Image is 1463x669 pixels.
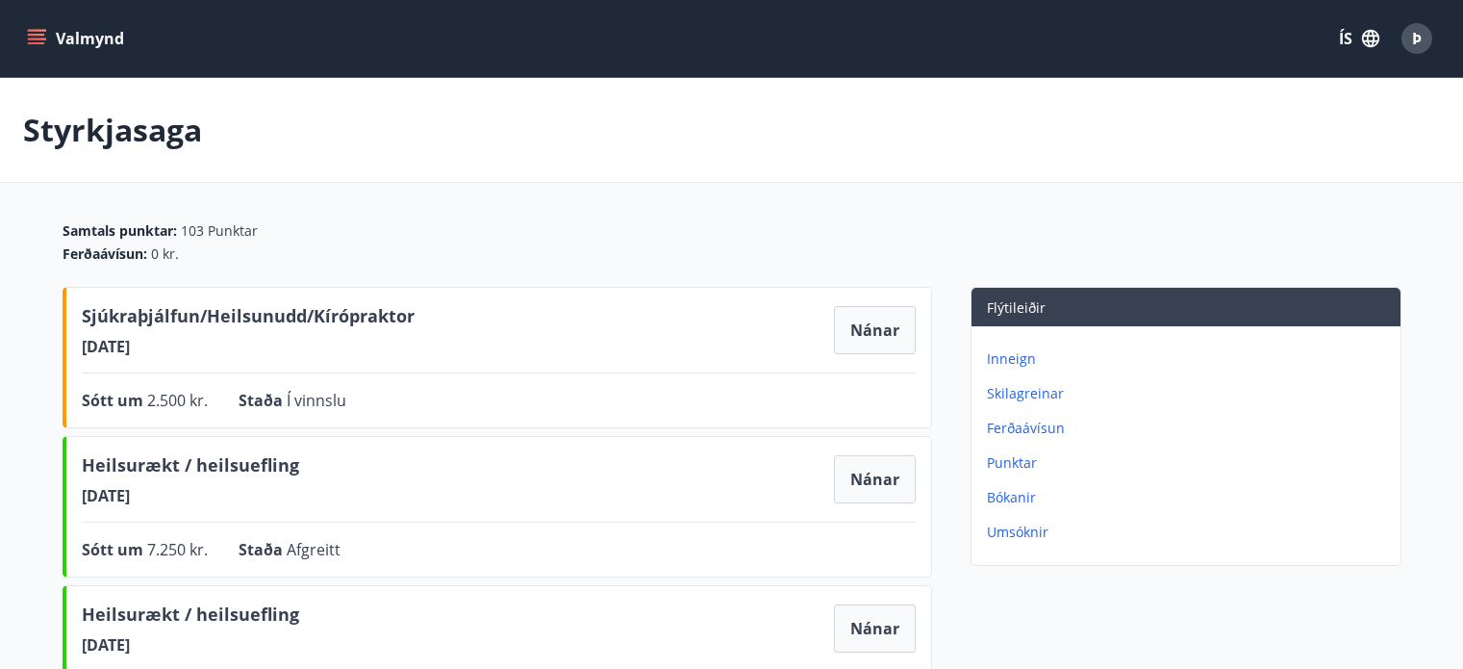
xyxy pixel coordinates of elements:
span: Ferðaávísun : [63,244,147,264]
p: Skilagreinar [987,384,1393,403]
span: Flýtileiðir [987,298,1046,317]
p: Punktar [987,453,1393,473]
button: Nánar [834,455,916,503]
span: [DATE] [82,634,299,656]
p: Inneign [987,349,1393,369]
button: ÍS [1328,21,1390,56]
span: Þ [1412,28,1422,49]
button: Þ [1394,15,1440,62]
span: 103 Punktar [181,221,258,241]
button: Nánar [834,306,916,354]
p: Ferðaávísun [987,419,1393,438]
span: Í vinnslu [287,390,346,411]
span: [DATE] [82,485,299,506]
span: Staða [239,390,287,411]
span: [DATE] [82,336,415,357]
span: Samtals punktar : [63,221,177,241]
span: Sótt um [82,390,147,411]
span: Sjúkraþjálfun/Heilsunudd/Kírópraktor [82,303,415,336]
span: 0 kr. [151,244,179,264]
span: 2.500 kr. [147,390,208,411]
span: Afgreitt [287,539,341,560]
p: Styrkjasaga [23,109,202,151]
button: menu [23,21,132,56]
p: Umsóknir [987,523,1393,542]
p: Bókanir [987,488,1393,507]
span: Heilsurækt / heilsuefling [82,452,299,485]
span: Sótt um [82,539,147,560]
button: Nánar [834,605,916,653]
span: Staða [239,539,287,560]
span: Heilsurækt / heilsuefling [82,602,299,634]
span: 7.250 kr. [147,539,208,560]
